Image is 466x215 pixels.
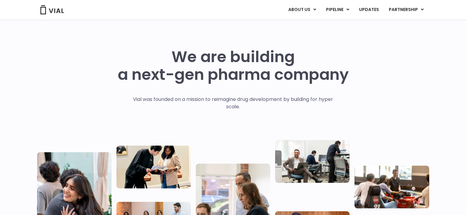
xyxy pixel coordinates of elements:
h1: We are building a next-gen pharma company [118,48,349,83]
a: PARTNERSHIPMenu Toggle [384,5,429,15]
a: UPDATES [354,5,384,15]
a: ABOUT USMenu Toggle [283,5,321,15]
img: Three people working in an office [275,140,350,183]
img: Group of people playing whirlyball [354,165,429,208]
p: Vial was founded on a mission to reimagine drug development by building for hyper scale. [127,96,339,110]
img: Vial Logo [40,5,64,14]
a: PIPELINEMenu Toggle [321,5,354,15]
img: Two people looking at a paper talking. [116,146,191,188]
